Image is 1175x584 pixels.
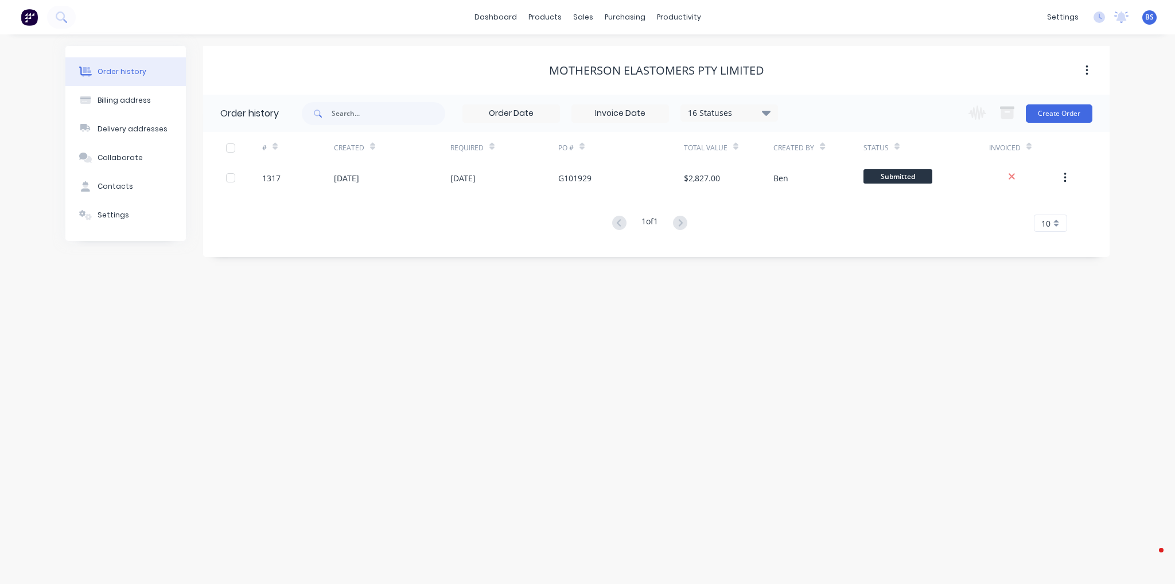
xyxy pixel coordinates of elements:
[989,143,1021,153] div: Invoiced
[450,132,558,163] div: Required
[558,143,574,153] div: PO #
[334,143,364,153] div: Created
[773,132,863,163] div: Created By
[21,9,38,26] img: Factory
[641,215,658,232] div: 1 of 1
[262,132,334,163] div: #
[989,132,1061,163] div: Invoiced
[651,9,707,26] div: productivity
[1136,545,1164,573] iframe: Intercom live chat
[567,9,599,26] div: sales
[773,172,788,184] div: Ben
[334,132,450,163] div: Created
[334,172,359,184] div: [DATE]
[1145,12,1154,22] span: BS
[599,9,651,26] div: purchasing
[262,172,281,184] div: 1317
[1026,104,1092,123] button: Create Order
[220,107,279,120] div: Order history
[558,132,684,163] div: PO #
[65,86,186,115] button: Billing address
[773,143,814,153] div: Created By
[558,172,592,184] div: G101929
[450,172,476,184] div: [DATE]
[65,201,186,229] button: Settings
[98,181,133,192] div: Contacts
[98,153,143,163] div: Collaborate
[572,105,668,122] input: Invoice Date
[863,132,989,163] div: Status
[98,95,151,106] div: Billing address
[549,64,764,77] div: Motherson Elastomers Pty Limited
[523,9,567,26] div: products
[863,169,932,184] span: Submitted
[863,143,889,153] div: Status
[98,124,168,134] div: Delivery addresses
[262,143,267,153] div: #
[1041,217,1051,229] span: 10
[65,115,186,143] button: Delivery addresses
[98,210,129,220] div: Settings
[332,102,445,125] input: Search...
[98,67,146,77] div: Order history
[65,57,186,86] button: Order history
[684,143,727,153] div: Total Value
[469,9,523,26] a: dashboard
[681,107,777,119] div: 16 Statuses
[65,143,186,172] button: Collaborate
[684,172,720,184] div: $2,827.00
[65,172,186,201] button: Contacts
[463,105,559,122] input: Order Date
[450,143,484,153] div: Required
[1041,9,1084,26] div: settings
[684,132,773,163] div: Total Value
